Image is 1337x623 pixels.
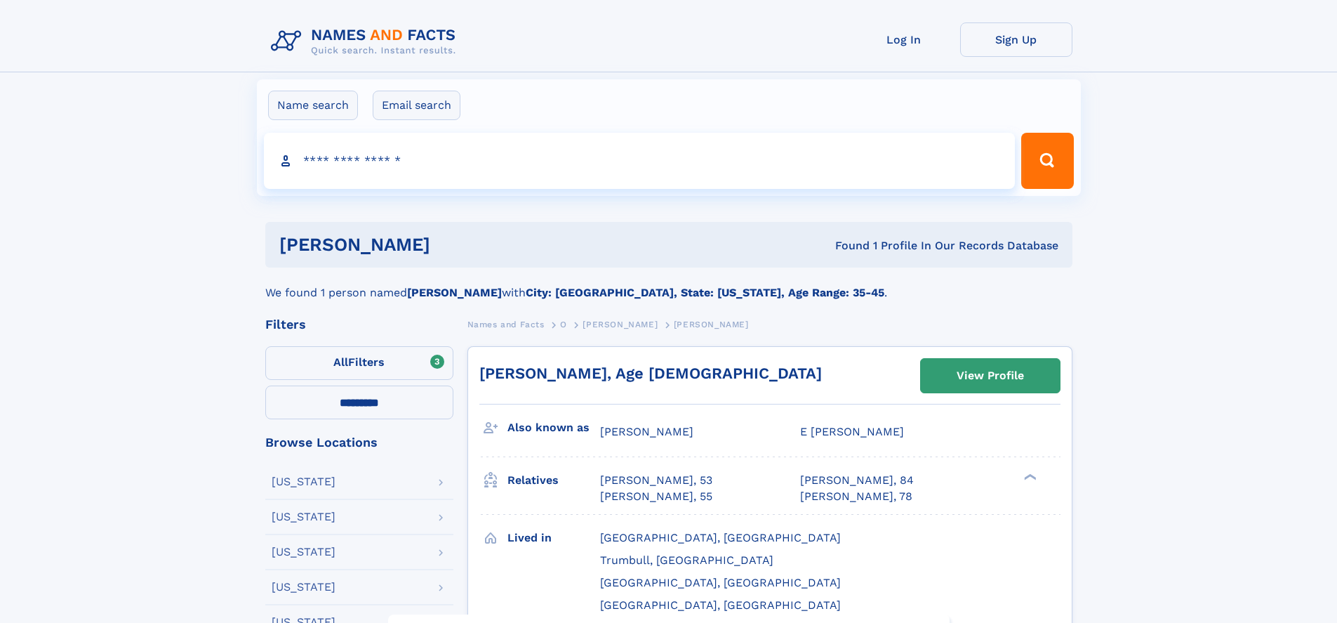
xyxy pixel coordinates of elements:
div: We found 1 person named with . [265,268,1072,301]
div: [US_STATE] [272,546,335,558]
div: [US_STATE] [272,511,335,523]
span: O [560,320,567,329]
h3: Also known as [507,416,600,440]
span: E [PERSON_NAME] [800,425,904,438]
b: [PERSON_NAME] [407,286,502,299]
label: Name search [268,91,358,120]
span: [GEOGRAPHIC_DATA], [GEOGRAPHIC_DATA] [600,531,841,544]
span: Trumbull, [GEOGRAPHIC_DATA] [600,553,773,567]
span: [GEOGRAPHIC_DATA], [GEOGRAPHIC_DATA] [600,576,841,589]
a: Names and Facts [467,315,545,333]
img: Logo Names and Facts [265,22,467,60]
div: [US_STATE] [272,582,335,593]
span: [PERSON_NAME] [583,320,658,329]
h1: [PERSON_NAME] [279,236,633,254]
label: Filters [265,346,453,380]
div: [US_STATE] [272,476,335,487]
b: City: [GEOGRAPHIC_DATA], State: [US_STATE], Age Range: 35-45 [526,286,884,299]
a: [PERSON_NAME] [583,315,658,333]
button: Search Button [1021,133,1073,189]
label: Email search [373,91,460,120]
a: [PERSON_NAME], 55 [600,489,712,504]
input: search input [264,133,1016,189]
span: [PERSON_NAME] [674,320,749,329]
a: View Profile [921,359,1060,393]
a: Sign Up [960,22,1072,57]
span: [PERSON_NAME] [600,425,693,438]
h3: Relatives [507,468,600,492]
div: Browse Locations [265,436,453,449]
span: All [333,355,348,369]
h3: Lived in [507,526,600,550]
a: [PERSON_NAME], Age [DEMOGRAPHIC_DATA] [479,365,822,382]
a: [PERSON_NAME], 53 [600,473,712,488]
div: Filters [265,318,453,331]
a: [PERSON_NAME], 78 [800,489,912,504]
span: [GEOGRAPHIC_DATA], [GEOGRAPHIC_DATA] [600,598,841,612]
div: Found 1 Profile In Our Records Database [632,238,1058,254]
a: [PERSON_NAME], 84 [800,473,914,488]
div: View Profile [957,360,1024,392]
div: ❯ [1020,473,1037,482]
a: O [560,315,567,333]
a: Log In [848,22,960,57]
